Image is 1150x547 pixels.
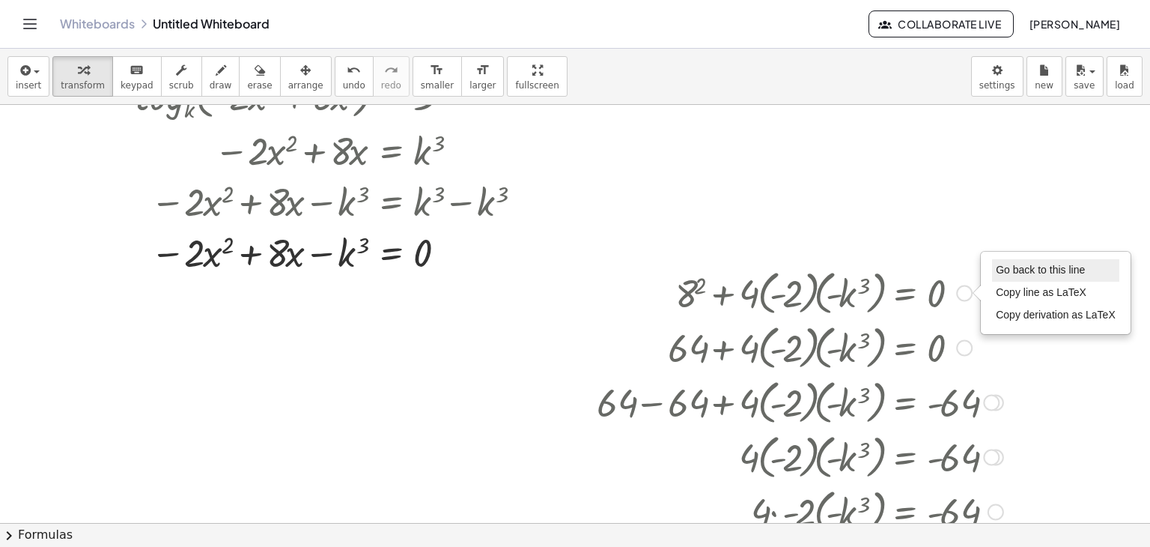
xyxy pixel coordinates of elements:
[1074,80,1095,91] span: save
[60,16,135,31] a: Whiteboards
[1029,17,1120,31] span: [PERSON_NAME]
[210,80,232,91] span: draw
[335,56,374,97] button: undoundo
[161,56,202,97] button: scrub
[7,56,49,97] button: insert
[373,56,410,97] button: redoredo
[239,56,280,97] button: erase
[1107,56,1143,97] button: load
[475,61,490,79] i: format_size
[1035,80,1053,91] span: new
[469,80,496,91] span: larger
[421,80,454,91] span: smaller
[1026,56,1062,97] button: new
[1115,80,1134,91] span: load
[413,56,462,97] button: format_sizesmaller
[52,56,113,97] button: transform
[112,56,162,97] button: keyboardkeypad
[288,80,323,91] span: arrange
[16,80,41,91] span: insert
[868,10,1014,37] button: Collaborate Live
[61,80,105,91] span: transform
[461,56,504,97] button: format_sizelarger
[996,286,1086,298] span: Copy line as LaTeX
[979,80,1015,91] span: settings
[515,80,559,91] span: fullscreen
[343,80,365,91] span: undo
[996,309,1116,321] span: Copy derivation as LaTeX
[881,17,1001,31] span: Collaborate Live
[201,56,240,97] button: draw
[1017,10,1132,37] button: [PERSON_NAME]
[130,61,144,79] i: keyboard
[121,80,153,91] span: keypad
[384,61,398,79] i: redo
[971,56,1023,97] button: settings
[381,80,401,91] span: redo
[507,56,567,97] button: fullscreen
[1065,56,1104,97] button: save
[347,61,361,79] i: undo
[169,80,194,91] span: scrub
[280,56,332,97] button: arrange
[996,264,1085,276] span: Go back to this line
[247,80,272,91] span: erase
[430,61,444,79] i: format_size
[18,12,42,36] button: Toggle navigation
